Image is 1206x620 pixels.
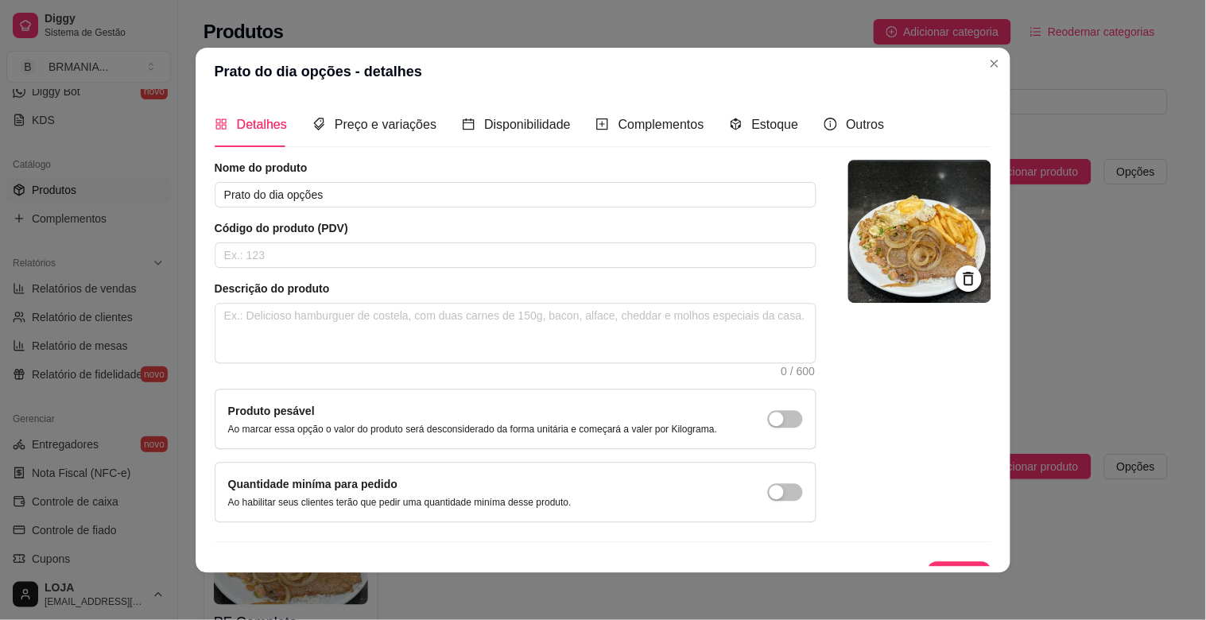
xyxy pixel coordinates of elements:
[228,478,397,490] label: Quantidade miníma para pedido
[730,118,743,130] span: code-sandbox
[848,160,991,303] img: logo da loja
[215,118,227,130] span: appstore
[485,118,572,131] span: Disponibilidade
[847,118,885,131] span: Outros
[215,242,816,268] input: Ex.: 123
[312,118,325,130] span: tags
[801,561,921,593] button: deleteDeletar produto
[824,118,837,130] span: info-circle
[228,405,315,417] label: Produto pesável
[752,118,799,131] span: Estoque
[928,561,991,593] button: Salvar
[215,220,816,236] article: Código do produto (PDV)
[215,281,816,296] article: Descrição do produto
[215,182,816,207] input: Ex.: Hamburguer de costela
[463,118,475,130] span: calendar
[228,496,572,509] p: Ao habilitar seus clientes terão que pedir uma quantidade miníma desse produto.
[982,51,1007,76] button: Close
[237,118,287,131] span: Detalhes
[643,561,795,593] button: Copiar link do produto
[228,423,718,436] p: Ao marcar essa opção o valor do produto será desconsiderado da forma unitária e começará a valer ...
[335,118,436,131] span: Preço e variações
[196,48,1010,95] header: Prato do dia opções - detalhes
[596,118,609,130] span: plus-square
[215,160,816,176] article: Nome do produto
[619,118,704,131] span: Complementos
